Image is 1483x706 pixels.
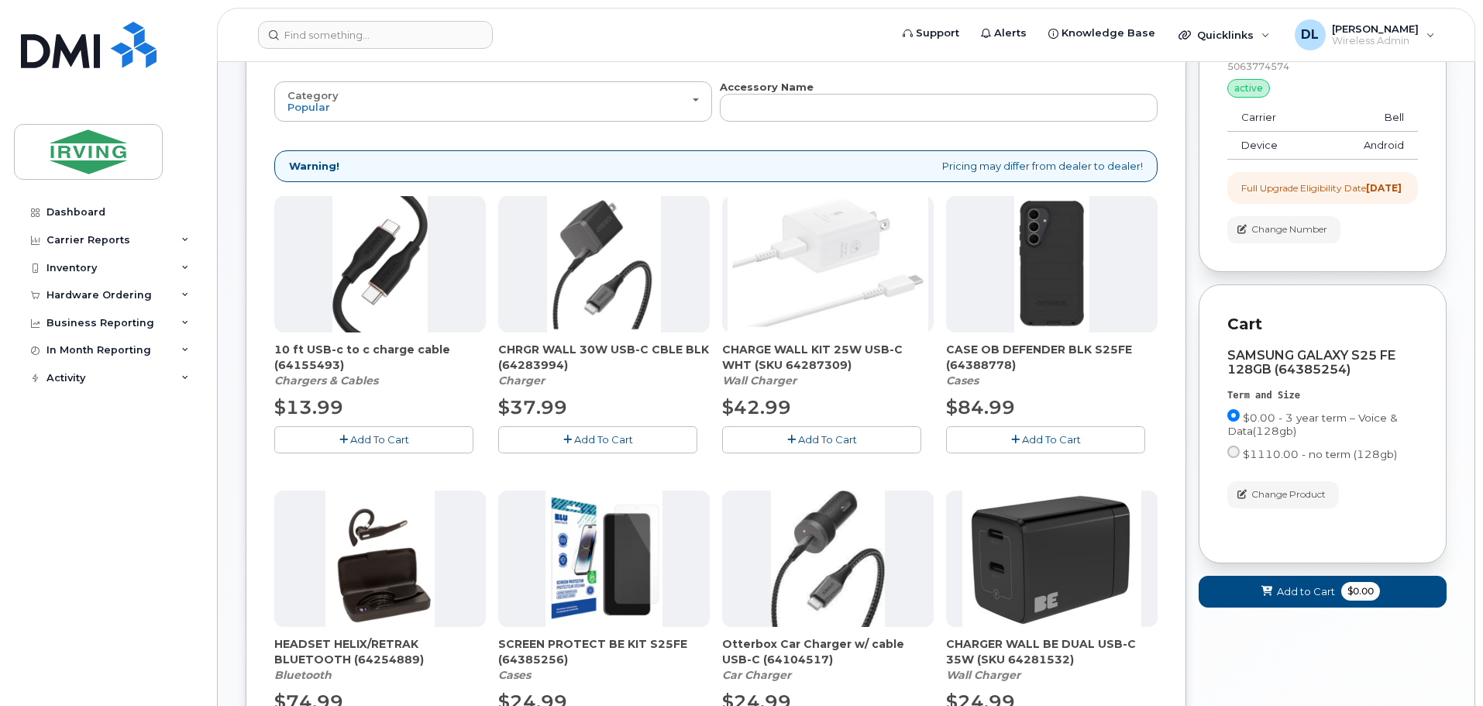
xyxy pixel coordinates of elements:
[722,342,934,388] div: CHARGE WALL KIT 25W USB-C WHT (SKU 64287309)
[1243,448,1397,460] span: $1110.00 - no term (128gb)
[325,491,435,627] img: download.png
[498,342,710,373] span: CHRGR WALL 30W USB-C CBLE BLK (64283994)
[1227,481,1339,508] button: Change Product
[258,21,493,49] input: Find something...
[994,26,1027,41] span: Alerts
[498,668,531,682] em: Cases
[722,426,921,453] button: Add To Cart
[892,18,970,49] a: Support
[274,396,343,418] span: $13.99
[722,668,791,682] em: Car Charger
[274,81,712,122] button: Category Popular
[771,491,885,627] img: download.jpg
[287,101,330,113] span: Popular
[274,636,486,667] span: HEADSET HELIX/RETRAK BLUETOOTH (64254889)
[720,81,814,93] strong: Accessory Name
[1332,35,1419,47] span: Wireless Admin
[1227,104,1320,132] td: Carrier
[1227,349,1418,377] div: SAMSUNG GALAXY S25 FE 128GB (64385254)
[1022,433,1081,446] span: Add To Cart
[274,342,486,388] div: 10 ft USB-c to c charge cable (64155493)
[498,636,710,667] span: SCREEN PROTECT BE KIT S25FE (64385256)
[1227,132,1320,160] td: Device
[350,433,409,446] span: Add To Cart
[545,491,663,627] img: image-20250915-161621.png
[946,374,979,387] em: Cases
[1227,60,1418,73] div: 5063774574
[1168,19,1281,50] div: Quicklinks
[962,491,1141,627] img: CHARGER_WALL_BE_DUAL_USB-C_35W.png
[274,426,473,453] button: Add To Cart
[1227,79,1270,98] div: active
[798,433,857,446] span: Add To Cart
[274,150,1158,182] div: Pricing may differ from dealer to dealer!
[1284,19,1446,50] div: Drew LeBlanc
[1251,222,1327,236] span: Change Number
[722,636,934,667] span: Otterbox Car Charger w/ cable USB-C (64104517)
[498,636,710,683] div: SCREEN PROTECT BE KIT S25FE (64385256)
[498,374,545,387] em: Charger
[1227,409,1240,422] input: $0.00 - 3 year term – Voice & Data(128gb)
[1199,576,1447,608] button: Add to Cart $0.00
[722,636,934,683] div: Otterbox Car Charger w/ cable USB-C (64104517)
[946,636,1158,667] span: CHARGER WALL BE DUAL USB-C 35W (SKU 64281532)
[722,374,797,387] em: Wall Charger
[547,196,660,332] img: chrgr_wall_30w_-_blk.png
[946,396,1015,418] span: $84.99
[1277,584,1335,599] span: Add to Cart
[274,636,486,683] div: HEADSET HELIX/RETRAK BLUETOOTH (64254889)
[722,396,791,418] span: $42.99
[970,18,1037,49] a: Alerts
[946,426,1145,453] button: Add To Cart
[1320,104,1418,132] td: Bell
[1227,389,1418,402] div: Term and Size
[1037,18,1166,49] a: Knowledge Base
[498,426,697,453] button: Add To Cart
[574,433,633,446] span: Add To Cart
[1301,26,1319,44] span: DL
[274,668,332,682] em: Bluetooth
[728,196,929,332] img: CHARGE_WALL_KIT_25W_USB-C_WHT.png
[498,396,567,418] span: $37.99
[287,89,339,102] span: Category
[274,342,486,373] span: 10 ft USB-c to c charge cable (64155493)
[946,636,1158,683] div: CHARGER WALL BE DUAL USB-C 35W (SKU 64281532)
[916,26,959,41] span: Support
[722,342,934,373] span: CHARGE WALL KIT 25W USB-C WHT (SKU 64287309)
[1366,182,1402,194] strong: [DATE]
[1014,196,1089,332] img: image-20250924-184623.png
[1227,412,1398,437] span: $0.00 - 3 year term – Voice & Data(128gb)
[1341,582,1380,601] span: $0.00
[332,196,428,332] img: ACCUS210715h8yE8.jpg
[946,668,1020,682] em: Wall Charger
[498,342,710,388] div: CHRGR WALL 30W USB-C CBLE BLK (64283994)
[1320,132,1418,160] td: Android
[1241,181,1402,195] div: Full Upgrade Eligibility Date
[1227,216,1340,243] button: Change Number
[946,342,1158,373] span: CASE OB DEFENDER BLK S25FE (64388778)
[1061,26,1155,41] span: Knowledge Base
[1227,446,1240,458] input: $1110.00 - no term (128gb)
[1197,29,1254,41] span: Quicklinks
[274,374,378,387] em: Chargers & Cables
[1332,22,1419,35] span: [PERSON_NAME]
[289,159,339,174] strong: Warning!
[1251,487,1326,501] span: Change Product
[1227,313,1418,336] p: Cart
[946,342,1158,388] div: CASE OB DEFENDER BLK S25FE (64388778)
